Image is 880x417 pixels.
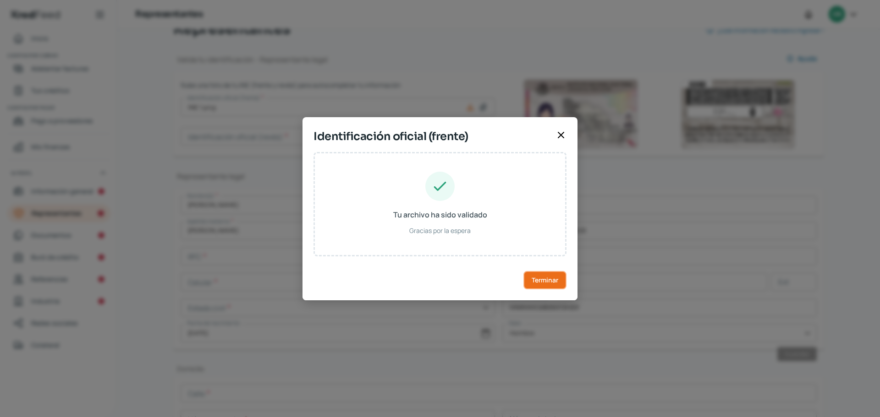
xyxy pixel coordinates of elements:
[313,128,552,145] span: Identificación oficial (frente)
[523,271,566,289] button: Terminar
[409,225,471,236] span: Gracias por la espera
[532,277,558,283] span: Terminar
[393,208,487,222] span: Tu archivo ha sido validado
[425,172,455,201] img: Tu archivo ha sido validado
